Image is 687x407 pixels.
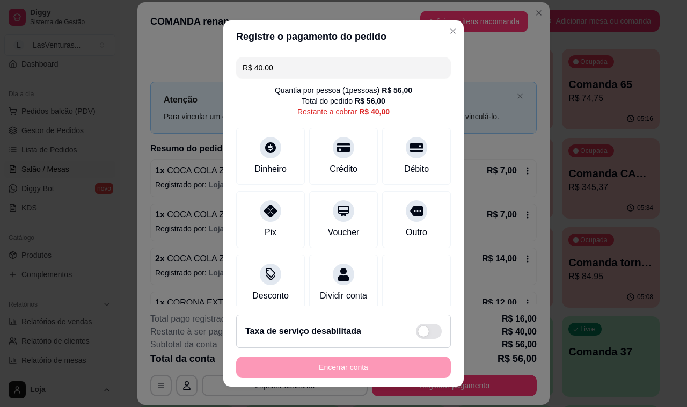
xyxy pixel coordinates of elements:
div: Quantia por pessoa ( 1 pessoas) [275,85,412,96]
input: Ex.: hambúrguer de cordeiro [243,57,444,78]
div: Dinheiro [254,163,287,176]
div: Débito [404,163,429,176]
div: Restante a cobrar [297,106,390,117]
div: R$ 56,00 [355,96,385,106]
div: Outro [406,226,427,239]
div: R$ 56,00 [382,85,412,96]
div: Desconto [252,289,289,302]
div: Voucher [328,226,360,239]
div: Dividir conta [320,289,367,302]
div: Total do pedido [302,96,385,106]
header: Registre o pagamento do pedido [223,20,464,53]
h2: Taxa de serviço desabilitada [245,325,361,338]
div: Crédito [330,163,357,176]
div: R$ 40,00 [359,106,390,117]
div: Pix [265,226,276,239]
button: Close [444,23,462,40]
